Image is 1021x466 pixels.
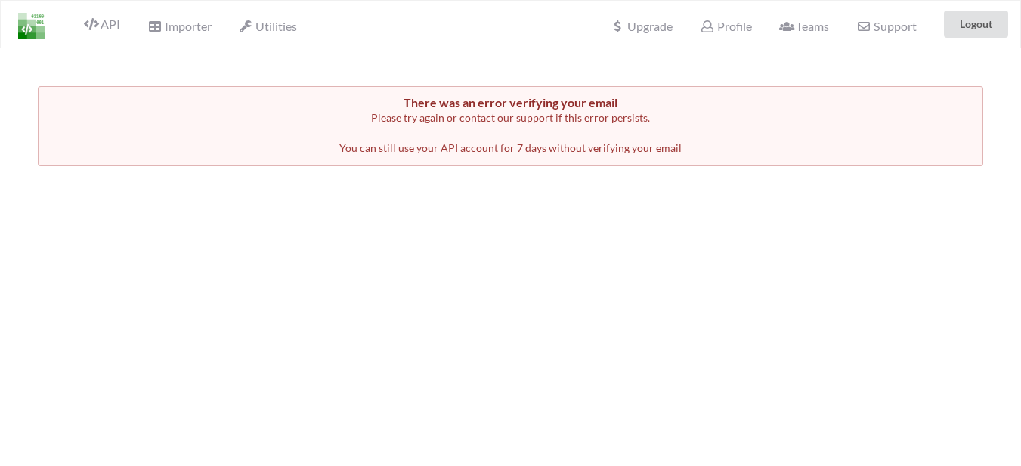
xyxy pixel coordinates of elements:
div: There was an error verifying your email [54,95,967,110]
span: Upgrade [611,20,673,32]
span: Utilities [239,19,297,33]
span: Importer [147,19,211,33]
span: Please try again or contact our support if this error persists. You can still use your API accoun... [339,111,682,154]
button: Logout [944,11,1008,38]
span: API [84,17,120,31]
span: Teams [779,19,829,33]
span: Profile [700,19,751,33]
span: Support [856,20,916,32]
img: LogoIcon.png [18,13,45,39]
